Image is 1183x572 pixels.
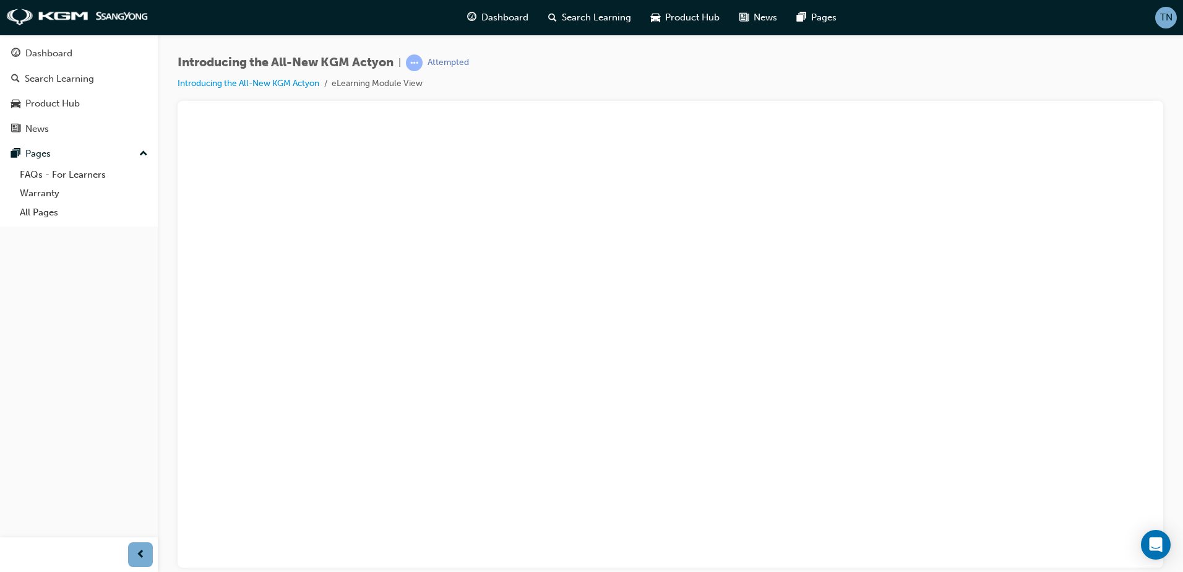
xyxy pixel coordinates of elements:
span: News [754,11,777,25]
a: Product Hub [5,92,153,115]
span: TN [1160,11,1172,25]
span: pages-icon [797,10,806,25]
a: Dashboard [5,42,153,65]
span: pages-icon [11,149,20,160]
span: up-icon [139,146,148,162]
button: Pages [5,142,153,165]
a: Introducing the All-New KGM Actyon [178,78,319,89]
span: guage-icon [11,48,20,59]
span: Pages [811,11,837,25]
span: Dashboard [481,11,528,25]
a: car-iconProduct Hub [641,5,729,30]
span: learningRecordVerb_ATTEMPT-icon [406,54,423,71]
div: Pages [25,147,51,161]
div: Dashboard [25,46,72,61]
span: news-icon [11,124,20,135]
button: TN [1155,7,1177,28]
a: guage-iconDashboard [457,5,538,30]
span: Product Hub [665,11,720,25]
span: search-icon [11,74,20,85]
a: News [5,118,153,141]
a: pages-iconPages [787,5,846,30]
span: prev-icon [136,547,145,563]
a: FAQs - For Learners [15,165,153,184]
a: search-iconSearch Learning [538,5,641,30]
span: car-icon [651,10,660,25]
div: Attempted [428,57,469,69]
span: Introducing the All-New KGM Actyon [178,56,394,70]
span: news-icon [739,10,749,25]
div: Search Learning [25,72,94,86]
a: All Pages [15,203,153,222]
span: car-icon [11,98,20,110]
span: | [398,56,401,70]
div: Product Hub [25,97,80,111]
button: DashboardSearch LearningProduct HubNews [5,40,153,142]
a: Search Learning [5,67,153,90]
a: news-iconNews [729,5,787,30]
div: Open Intercom Messenger [1141,530,1171,560]
img: kgm [6,9,148,26]
li: eLearning Module View [332,77,423,91]
div: News [25,122,49,136]
span: search-icon [548,10,557,25]
span: guage-icon [467,10,476,25]
span: Search Learning [562,11,631,25]
a: Warranty [15,184,153,203]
